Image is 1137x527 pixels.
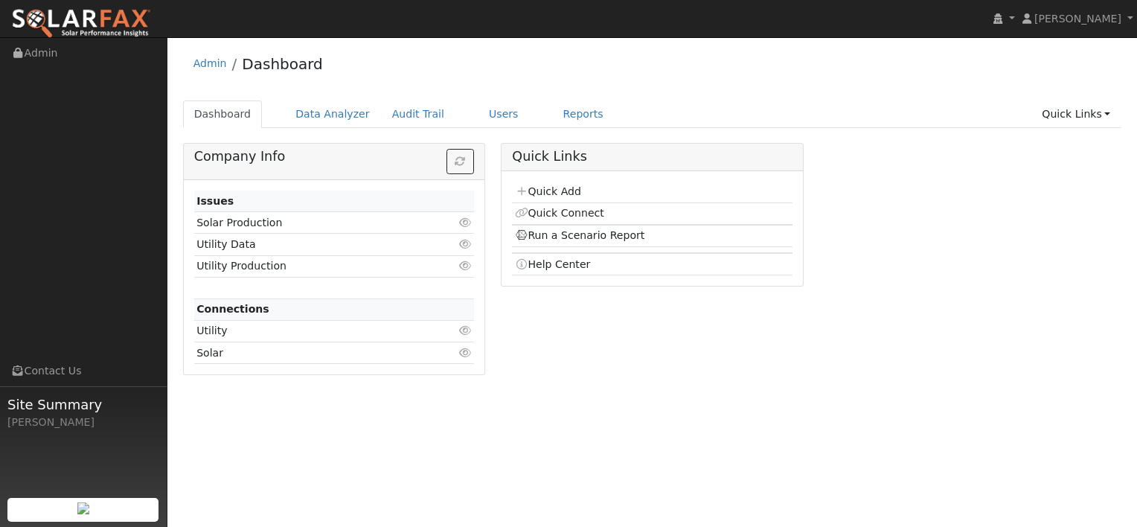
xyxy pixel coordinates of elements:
td: Utility Data [194,234,429,255]
i: Click to view [458,261,472,271]
i: Click to view [458,217,472,228]
a: Help Center [515,258,591,270]
span: Site Summary [7,395,159,415]
h5: Quick Links [512,149,792,165]
a: Run a Scenario Report [515,229,645,241]
strong: Issues [196,195,234,207]
h5: Company Info [194,149,474,165]
i: Click to view [458,239,472,249]
img: SolarFax [11,8,151,39]
a: Dashboard [183,100,263,128]
td: Utility Production [194,255,429,277]
i: Click to view [458,325,472,336]
strong: Connections [196,303,269,315]
a: Dashboard [242,55,323,73]
a: Quick Connect [515,207,604,219]
a: Data Analyzer [284,100,381,128]
a: Admin [193,57,227,69]
a: Reports [552,100,615,128]
a: Quick Add [515,185,581,197]
a: Users [478,100,530,128]
a: Audit Trail [381,100,455,128]
a: Quick Links [1031,100,1121,128]
span: [PERSON_NAME] [1034,13,1121,25]
td: Solar Production [194,212,429,234]
i: Click to view [458,348,472,358]
td: Utility [194,320,429,342]
img: retrieve [77,502,89,514]
td: Solar [194,342,429,364]
div: [PERSON_NAME] [7,415,159,430]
